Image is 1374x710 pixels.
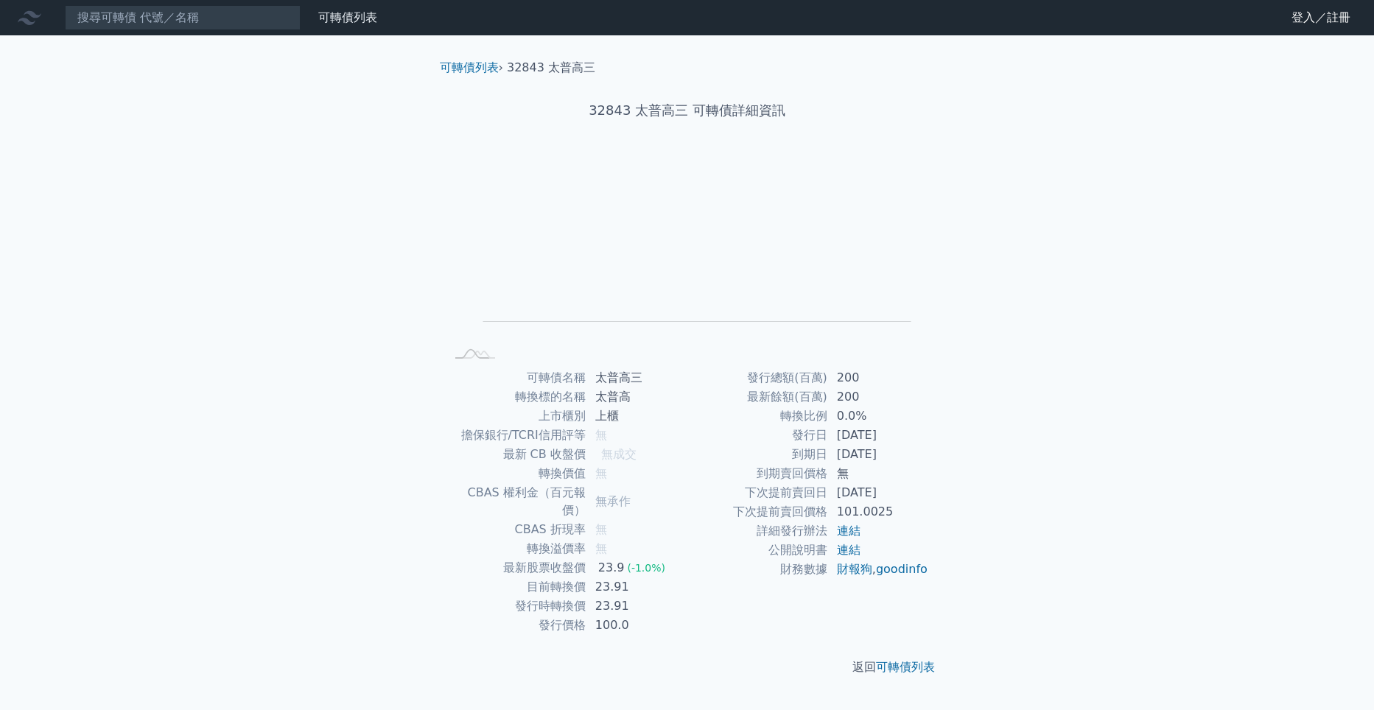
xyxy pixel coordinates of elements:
td: 目前轉換價 [446,577,586,597]
td: 200 [828,387,929,407]
td: 發行價格 [446,616,586,635]
td: 200 [828,368,929,387]
td: 轉換溢價率 [446,539,586,558]
a: 連結 [837,524,860,538]
td: 擔保銀行/TCRI信用評等 [446,426,586,445]
p: 返回 [428,658,947,676]
td: 23.91 [586,597,687,616]
li: › [440,59,503,77]
g: Chart [469,167,911,343]
td: 上市櫃別 [446,407,586,426]
td: 最新餘額(百萬) [687,387,828,407]
td: 公開說明書 [687,541,828,560]
span: (-1.0%) [627,562,665,574]
td: CBAS 權利金（百元報價） [446,483,586,520]
span: 無 [595,428,607,442]
td: 到期賣回價格 [687,464,828,483]
a: 可轉債列表 [440,60,499,74]
td: 上櫃 [586,407,687,426]
input: 搜尋可轉債 代號／名稱 [65,5,301,30]
td: [DATE] [828,445,929,464]
td: 轉換標的名稱 [446,387,586,407]
a: 可轉債列表 [876,660,935,674]
td: 轉換比例 [687,407,828,426]
td: 詳細發行辦法 [687,521,828,541]
td: 轉換價值 [446,464,586,483]
td: 發行時轉換價 [446,597,586,616]
td: 無 [828,464,929,483]
span: 無成交 [601,447,637,461]
td: , [828,560,929,579]
a: 連結 [837,543,860,557]
span: 無 [595,541,607,555]
td: 最新股票收盤價 [446,558,586,577]
td: 發行日 [687,426,828,445]
li: 32843 太普高三 [507,59,595,77]
a: 可轉債列表 [318,10,377,24]
a: goodinfo [876,562,928,576]
td: CBAS 折現率 [446,520,586,539]
td: 最新 CB 收盤價 [446,445,586,464]
td: 財務數據 [687,560,828,579]
span: 無承作 [595,494,631,508]
span: 無 [595,522,607,536]
td: [DATE] [828,483,929,502]
span: 無 [595,466,607,480]
td: 101.0025 [828,502,929,521]
a: 財報狗 [837,562,872,576]
a: 登入／註冊 [1280,6,1362,29]
td: 可轉債名稱 [446,368,586,387]
td: 發行總額(百萬) [687,368,828,387]
h1: 32843 太普高三 可轉債詳細資訊 [428,100,947,121]
td: 100.0 [586,616,687,635]
div: 23.9 [595,559,628,577]
td: 太普高 [586,387,687,407]
td: 下次提前賣回日 [687,483,828,502]
td: 0.0% [828,407,929,426]
td: 23.91 [586,577,687,597]
td: 太普高三 [586,368,687,387]
td: 到期日 [687,445,828,464]
td: 下次提前賣回價格 [687,502,828,521]
td: [DATE] [828,426,929,445]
